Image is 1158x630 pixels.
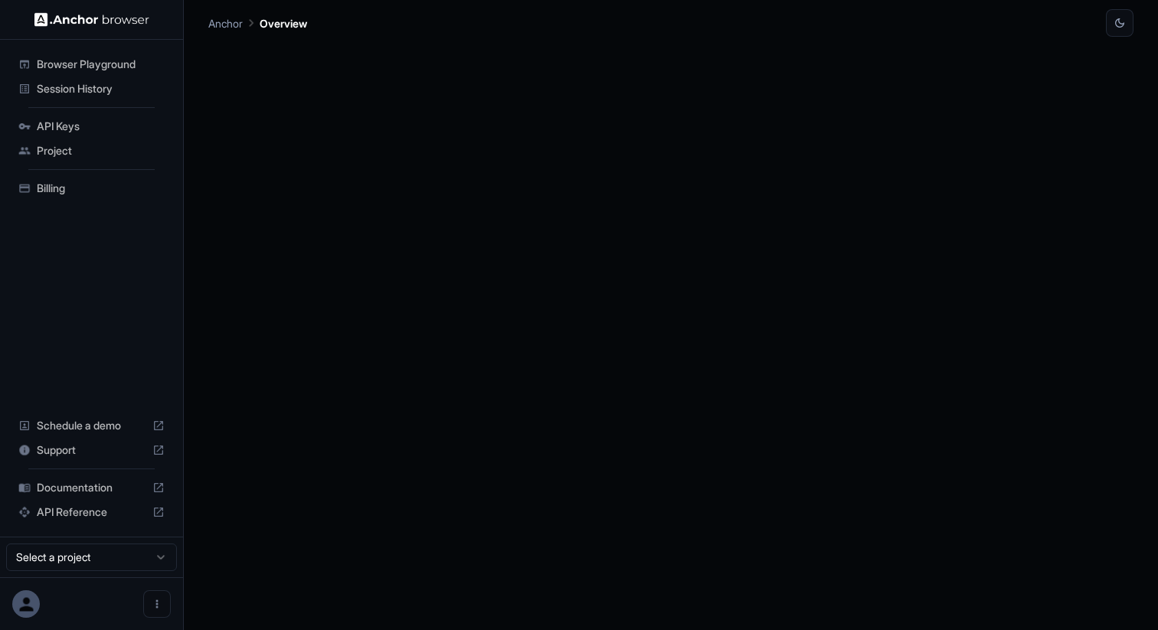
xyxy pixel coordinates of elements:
[12,438,171,462] div: Support
[12,139,171,163] div: Project
[208,15,243,31] p: Anchor
[12,413,171,438] div: Schedule a demo
[37,480,146,495] span: Documentation
[260,15,307,31] p: Overview
[12,52,171,77] div: Browser Playground
[12,114,171,139] div: API Keys
[34,12,149,27] img: Anchor Logo
[12,475,171,500] div: Documentation
[37,119,165,134] span: API Keys
[37,57,165,72] span: Browser Playground
[37,81,165,96] span: Session History
[12,176,171,201] div: Billing
[37,504,146,520] span: API Reference
[37,418,146,433] span: Schedule a demo
[143,590,171,618] button: Open menu
[208,15,307,31] nav: breadcrumb
[37,442,146,458] span: Support
[37,143,165,158] span: Project
[37,181,165,196] span: Billing
[12,77,171,101] div: Session History
[12,500,171,524] div: API Reference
